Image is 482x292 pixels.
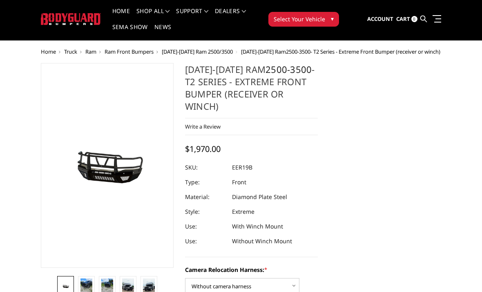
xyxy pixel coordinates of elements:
[185,219,226,234] dt: Use:
[232,219,283,234] dd: With Winch Mount
[185,204,226,219] dt: Style:
[162,48,233,55] a: [DATE]-[DATE] Ram 2500/3500
[85,48,96,55] a: Ram
[136,8,170,24] a: shop all
[105,48,154,55] a: Ram Front Bumpers
[232,204,254,219] dd: Extreme
[112,24,148,40] a: SEMA Show
[112,8,130,24] a: Home
[185,190,226,204] dt: Material:
[60,283,71,289] img: 2019-2026 Ram 2500-3500 - T2 Series - Extreme Front Bumper (receiver or winch)
[185,234,226,249] dt: Use:
[41,63,174,268] a: 2019-2026 Ram 2500-3500 - T2 Series - Extreme Front Bumper (receiver or winch)
[41,48,56,55] a: Home
[411,16,417,22] span: 0
[185,63,318,118] h1: [DATE]-[DATE] Ram - T2 Series - Extreme Front Bumper (receiver or winch)
[268,12,339,27] button: Select Your Vehicle
[367,8,393,30] a: Account
[64,48,77,55] a: Truck
[396,15,410,23] span: Cart
[232,190,287,204] dd: Diamond Plate Steel
[185,123,221,130] a: Write a Review
[176,8,208,24] a: Support
[286,48,310,55] a: 2500-3500
[185,143,221,154] span: $1,970.00
[232,175,246,190] dd: Front
[154,24,171,40] a: News
[367,15,393,23] span: Account
[274,15,325,23] span: Select Your Vehicle
[41,13,101,25] img: BODYGUARD BUMPERS
[185,175,226,190] dt: Type:
[185,265,318,274] label: Camera Relocation Harness:
[232,160,252,175] dd: EER19B
[396,8,417,30] a: Cart 0
[266,63,312,75] a: 2500-3500
[232,234,292,249] dd: Without Winch Mount
[215,8,246,24] a: Dealers
[331,14,334,23] span: ▾
[185,160,226,175] dt: SKU:
[241,48,440,55] span: [DATE]-[DATE] Ram - T2 Series - Extreme Front Bumper (receiver or winch)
